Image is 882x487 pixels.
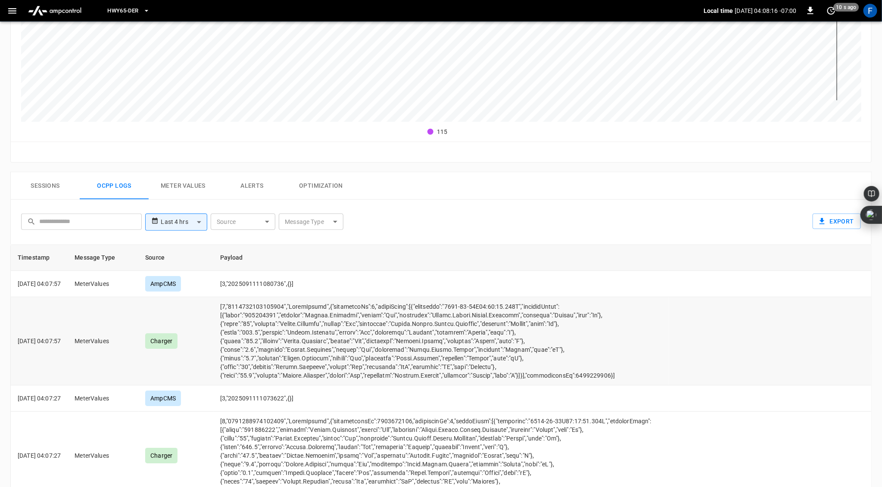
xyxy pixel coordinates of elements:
button: Alerts [218,172,287,200]
p: [DATE] 04:07:27 [18,451,61,460]
p: [DATE] 04:07:27 [18,394,61,403]
div: Last 4 hrs [161,214,207,230]
button: Meter Values [149,172,218,200]
button: set refresh interval [824,4,838,18]
div: Charger [145,448,178,463]
p: [DATE] 04:07:57 [18,279,61,288]
td: MeterValues [68,297,138,385]
td: MeterValues [68,271,138,297]
span: HWY65-DER [107,6,138,16]
p: [DATE] 04:07:57 [18,337,61,345]
td: MeterValues [68,385,138,412]
div: AmpCMS [145,276,181,292]
button: HWY65-DER [104,3,153,19]
th: Source [138,245,213,271]
div: 115 [437,127,447,136]
td: [7,"8114732103105904","LoremIpsumd",{"sitametcoNs":6,"adipiScing":[{"elitseddo":"7691-83-54E04:60... [213,297,669,385]
th: Payload [213,245,669,271]
p: Local time [704,6,733,15]
button: Ocpp logs [80,172,149,200]
th: Timestamp [11,245,68,271]
img: ampcontrol.io logo [25,3,85,19]
button: Optimization [287,172,355,200]
p: [DATE] 04:08:16 -07:00 [735,6,797,15]
td: [3,"2025091111080736",{}] [213,271,669,297]
div: profile-icon [863,4,877,18]
span: 10 s ago [834,3,859,12]
button: Sessions [11,172,80,200]
div: AmpCMS [145,391,181,406]
div: Charger [145,333,178,349]
button: Export [813,214,861,230]
th: Message Type [68,245,138,271]
td: [3,"2025091111073622",{}] [213,385,669,412]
